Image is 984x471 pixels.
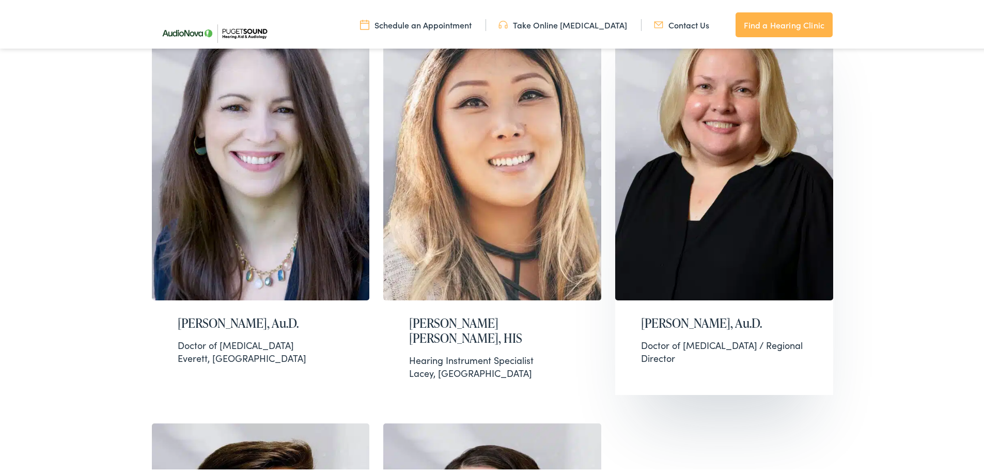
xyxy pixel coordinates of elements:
a: Take Online [MEDICAL_DATA] [498,17,627,28]
a: Find a Hearing Clinic [736,10,833,35]
div: Lacey, [GEOGRAPHIC_DATA] [409,352,575,377]
a: Contact Us [654,17,709,28]
div: Hearing Instrument Specialist [409,352,575,364]
h2: [PERSON_NAME], Au.D. [178,314,344,329]
div: Everett, [GEOGRAPHIC_DATA] [178,337,344,362]
img: utility icon [498,17,508,28]
h2: [PERSON_NAME] [PERSON_NAME], HIS [409,314,575,344]
img: utility icon [360,17,369,28]
a: Schedule an Appointment [360,17,472,28]
img: utility icon [654,17,663,28]
div: Doctor of [MEDICAL_DATA] [178,337,344,350]
h2: [PERSON_NAME], Au.D. [641,314,807,329]
div: Doctor of [MEDICAL_DATA] / Regional Director [641,337,807,362]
